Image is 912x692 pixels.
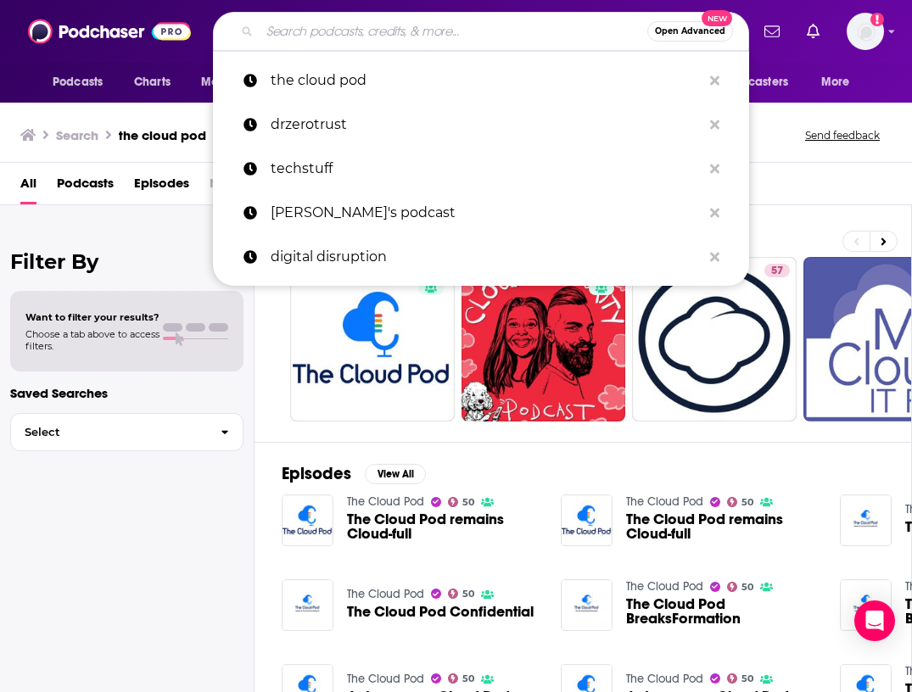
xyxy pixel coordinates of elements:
[647,21,733,42] button: Open AdvancedNew
[741,499,753,506] span: 50
[727,673,754,684] a: 50
[626,512,820,541] a: The Cloud Pod remains Cloud-full
[56,127,98,143] h3: Search
[271,235,702,279] p: digital disruption
[462,499,474,506] span: 50
[123,66,181,98] a: Charts
[741,583,753,591] span: 50
[821,70,850,94] span: More
[282,579,333,631] img: The Cloud Pod Confidential
[271,103,702,147] p: drzerotrust
[727,497,754,507] a: 50
[201,70,261,94] span: Monitoring
[655,27,725,36] span: Open Advanced
[840,494,892,546] img: The Cloud Pod Confidential
[213,59,749,103] a: the cloud pod
[758,17,786,46] a: Show notifications dropdown
[213,103,749,147] a: drzerotrust
[347,494,424,509] a: The Cloud Pod
[347,605,534,619] a: The Cloud Pod Confidential
[28,15,191,47] img: Podchaser - Follow, Share and Rate Podcasts
[210,170,266,204] span: Networks
[271,59,702,103] p: the cloud pod
[626,579,703,594] a: The Cloud Pod
[347,672,424,686] a: The Cloud Pod
[41,66,125,98] button: open menu
[870,13,884,26] svg: Add a profile image
[632,257,797,421] a: 57
[271,191,702,235] p: lenny's podcast
[25,311,159,323] span: Want to filter your results?
[854,600,895,641] div: Open Intercom Messenger
[57,170,114,204] a: Podcasts
[702,10,732,26] span: New
[282,463,426,484] a: EpisodesView All
[10,385,243,401] p: Saved Searches
[727,582,754,592] a: 50
[10,413,243,451] button: Select
[800,17,826,46] a: Show notifications dropdown
[213,191,749,235] a: [PERSON_NAME]'s podcast
[800,128,885,142] button: Send feedback
[20,170,36,204] a: All
[260,18,647,45] input: Search podcasts, credits, & more...
[25,328,159,352] span: Choose a tab above to access filters.
[771,263,783,280] span: 57
[561,579,613,631] img: The Cloud Pod BreaksFormation
[134,70,171,94] span: Charts
[448,589,475,599] a: 50
[213,235,749,279] a: digital disruption
[626,494,703,509] a: The Cloud Pod
[462,257,626,421] a: 59
[840,579,892,631] img: The Cloud Pod BreaksFormation
[10,249,243,274] h2: Filter By
[696,66,813,98] button: open menu
[271,147,702,191] p: techstuff
[561,494,613,546] img: The Cloud Pod remains Cloud-full
[134,170,189,204] a: Episodes
[626,597,820,626] a: The Cloud Pod BreaksFormation
[189,66,283,98] button: open menu
[290,257,455,421] a: 50
[347,512,540,541] a: The Cloud Pod remains Cloud-full
[53,70,103,94] span: Podcasts
[282,463,351,484] h2: Episodes
[847,13,884,50] span: Logged in as AirwaveMedia
[213,12,749,51] div: Search podcasts, credits, & more...
[741,675,753,683] span: 50
[282,494,333,546] img: The Cloud Pod remains Cloud-full
[119,127,206,143] h3: the cloud pod
[809,66,871,98] button: open menu
[462,590,474,598] span: 50
[213,147,749,191] a: techstuff
[847,13,884,50] img: User Profile
[365,464,426,484] button: View All
[448,673,475,684] a: 50
[462,675,474,683] span: 50
[11,427,207,438] span: Select
[347,587,424,601] a: The Cloud Pod
[626,672,703,686] a: The Cloud Pod
[448,497,475,507] a: 50
[847,13,884,50] button: Show profile menu
[764,264,790,277] a: 57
